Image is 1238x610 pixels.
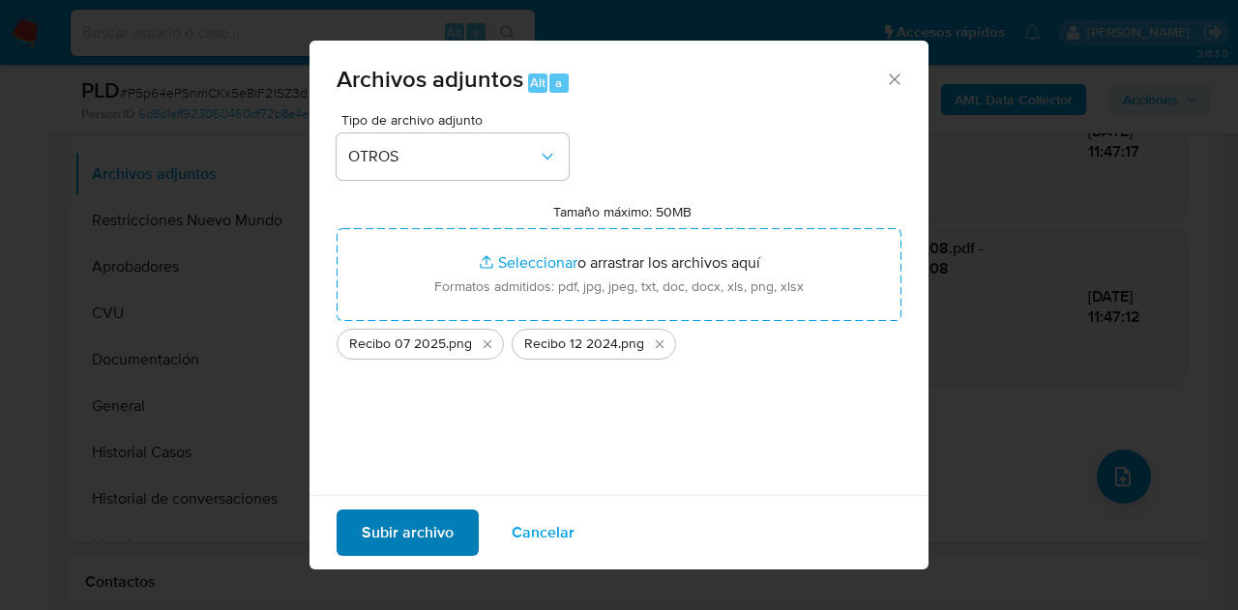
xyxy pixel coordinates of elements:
[476,333,499,356] button: Eliminar Recibo 07 2025.png
[337,509,479,556] button: Subir archivo
[446,334,472,354] span: .png
[512,511,575,554] span: Cancelar
[337,62,523,96] span: Archivos adjuntos
[337,133,569,180] button: OTROS
[362,511,454,554] span: Subir archivo
[524,334,618,354] span: Recibo 12 2024
[486,509,600,556] button: Cancelar
[348,147,538,166] span: OTROS
[337,321,901,360] ul: Archivos seleccionados
[530,73,545,92] span: Alt
[553,203,692,220] label: Tamaño máximo: 50MB
[349,334,446,354] span: Recibo 07 2025
[341,113,574,127] span: Tipo de archivo adjunto
[648,333,671,356] button: Eliminar Recibo 12 2024.png
[618,334,644,354] span: .png
[555,73,562,92] span: a
[885,70,902,87] button: Cerrar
